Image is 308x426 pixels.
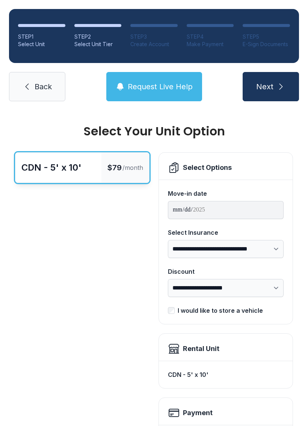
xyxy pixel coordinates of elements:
input: Move-in date [168,201,284,219]
div: Create Account [130,40,178,48]
div: STEP 1 [18,33,65,40]
span: /month [122,163,143,172]
span: Back [35,81,52,92]
div: Select Insurance [168,228,284,237]
div: E-Sign Documents [243,40,290,48]
div: CDN - 5' x 10' [168,367,284,382]
div: Discount [168,267,284,276]
div: Move-in date [168,189,284,198]
div: STEP 5 [243,33,290,40]
div: CDN - 5' x 10' [21,162,82,174]
div: STEP 3 [130,33,178,40]
select: Select Insurance [168,240,284,258]
div: STEP 4 [187,33,234,40]
div: Select Options [183,162,232,173]
div: Select Unit Tier [74,40,122,48]
div: Rental Unit [183,343,219,354]
div: Select Unit [18,40,65,48]
div: Make Payment [187,40,234,48]
div: STEP 2 [74,33,122,40]
span: Request Live Help [128,81,193,92]
span: $79 [107,162,122,173]
div: Select Your Unit Option [15,125,293,137]
h2: Payment [183,408,213,418]
span: Next [256,81,273,92]
div: I would like to store a vehicle [178,306,263,315]
select: Discount [168,279,284,297]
